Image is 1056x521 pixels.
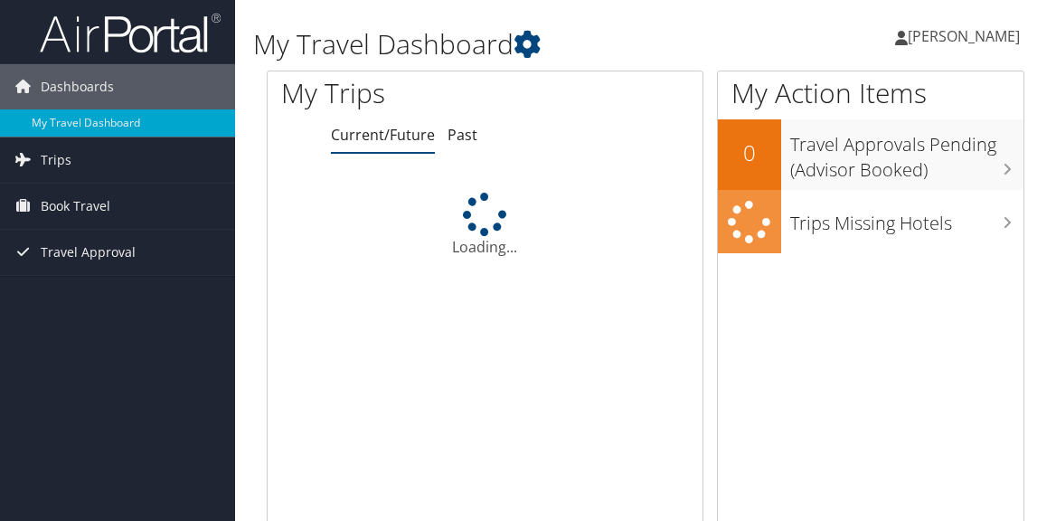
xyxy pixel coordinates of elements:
[331,125,435,145] a: Current/Future
[253,25,777,63] h1: My Travel Dashboard
[281,74,507,112] h1: My Trips
[718,190,1023,254] a: Trips Missing Hotels
[41,230,136,275] span: Travel Approval
[268,193,702,258] div: Loading...
[718,74,1023,112] h1: My Action Items
[41,137,71,183] span: Trips
[908,26,1020,46] span: [PERSON_NAME]
[790,202,1023,236] h3: Trips Missing Hotels
[41,64,114,109] span: Dashboards
[41,184,110,229] span: Book Travel
[895,9,1038,63] a: [PERSON_NAME]
[40,12,221,54] img: airportal-logo.png
[718,137,781,168] h2: 0
[790,123,1023,183] h3: Travel Approvals Pending (Advisor Booked)
[448,125,477,145] a: Past
[718,119,1023,189] a: 0Travel Approvals Pending (Advisor Booked)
